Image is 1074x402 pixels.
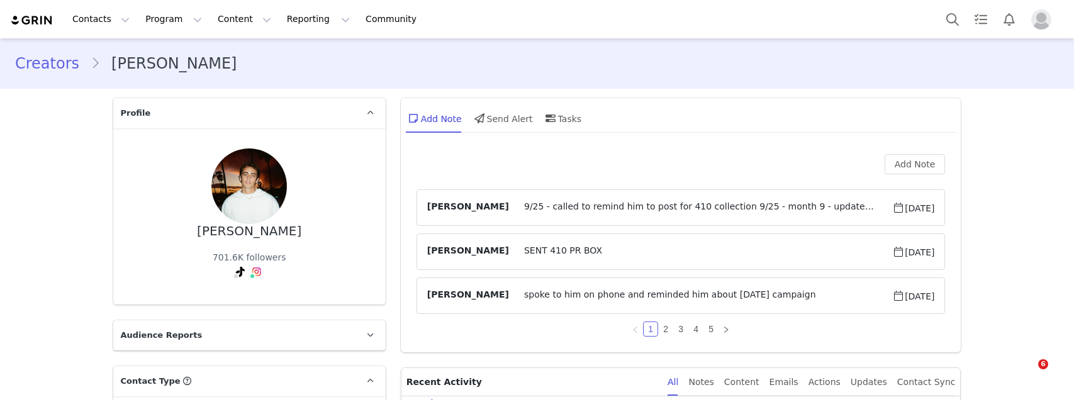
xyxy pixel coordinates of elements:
[472,103,533,133] div: Send Alert
[252,267,262,277] img: instagram.svg
[704,322,718,336] a: 5
[197,224,301,238] div: [PERSON_NAME]
[427,200,509,215] span: [PERSON_NAME]
[643,321,658,337] li: 1
[121,375,181,388] span: Contact Type
[995,5,1023,33] button: Notifications
[668,368,678,396] div: All
[892,244,934,259] span: [DATE]
[210,5,279,33] button: Content
[851,368,887,396] div: Updates
[724,368,759,396] div: Content
[15,52,91,75] a: Creators
[769,368,798,396] div: Emails
[1012,359,1043,389] iframe: Intercom live chat
[65,5,137,33] button: Contacts
[1038,359,1048,369] span: 6
[406,103,462,133] div: Add Note
[892,200,934,215] span: [DATE]
[427,288,509,303] span: [PERSON_NAME]
[885,154,946,174] button: Add Note
[211,148,287,224] img: fbfb1947-d150-4c73-a1fd-4de0c17d61f3.jpg
[279,5,357,33] button: Reporting
[427,244,509,259] span: [PERSON_NAME]
[722,326,730,333] i: icon: right
[658,321,673,337] li: 2
[1024,9,1064,30] button: Profile
[121,329,203,342] span: Audience Reports
[406,368,657,396] p: Recent Activity
[939,5,966,33] button: Search
[632,326,639,333] i: icon: left
[808,368,841,396] div: Actions
[628,321,643,337] li: Previous Page
[121,107,151,120] span: Profile
[644,322,657,336] a: 1
[509,244,892,259] span: SENT 410 PR BOX
[674,322,688,336] a: 3
[703,321,719,337] li: 5
[719,321,734,337] li: Next Page
[673,321,688,337] li: 3
[892,288,934,303] span: [DATE]
[213,251,286,264] div: 701.6K followers
[138,5,210,33] button: Program
[688,368,713,396] div: Notes
[967,5,995,33] a: Tasks
[358,5,430,33] a: Community
[509,200,892,215] span: 9/25 - called to remind him to post for 410 collection 9/25 - month 9 - updated deliverables - fe...
[897,368,956,396] div: Contact Sync
[688,321,703,337] li: 4
[543,103,582,133] div: Tasks
[1031,9,1051,30] img: placeholder-profile.jpg
[509,288,892,303] span: spoke to him on phone and reminded him about [DATE] campaign
[659,322,673,336] a: 2
[10,14,54,26] img: grin logo
[689,322,703,336] a: 4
